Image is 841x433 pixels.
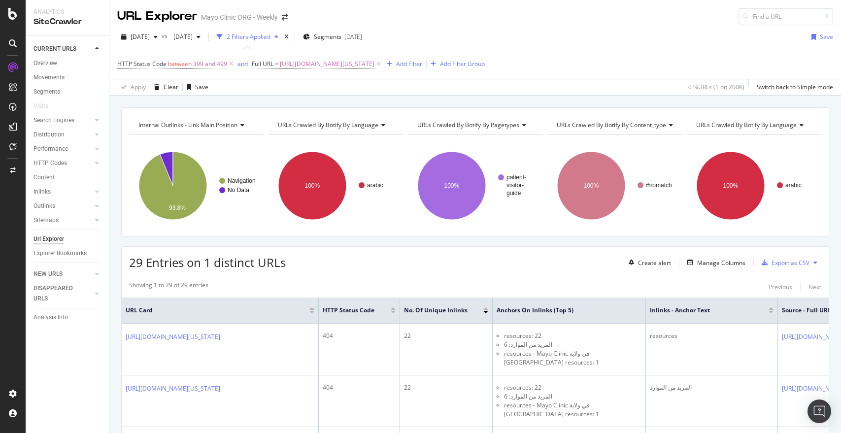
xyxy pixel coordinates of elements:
span: URL Card [126,306,307,315]
button: [DATE] [117,29,162,45]
svg: A chart. [687,143,820,229]
button: Export as CSV [758,255,809,270]
div: Segments [34,87,60,97]
span: HTTP Status Code [323,306,376,315]
div: 404 [323,383,396,392]
div: and [237,60,248,68]
span: between [168,60,192,68]
a: HTTP Codes [34,158,92,168]
div: Sitemaps [34,215,59,226]
button: Add Filter Group [427,58,485,70]
div: المزيد من الموارد [650,383,774,392]
div: HTTP Codes [34,158,67,168]
div: CURRENT URLS [34,44,76,54]
text: 100% [305,182,320,189]
button: Clear [150,79,178,95]
span: 2025 Aug. 27th [169,33,193,41]
span: URLs Crawled By Botify By pagetypes [417,121,519,129]
a: [URL][DOMAIN_NAME][US_STATE] [126,332,220,342]
a: [URL][DOMAIN_NAME][US_STATE] [126,384,220,394]
span: HTTP Status Code [117,60,167,68]
a: Segments [34,87,102,97]
svg: A chart. [408,143,541,229]
div: Apply [131,83,146,91]
span: Inlinks - Anchor Text [650,306,754,315]
a: Inlinks [34,187,92,197]
a: Search Engines [34,115,92,126]
div: times [282,32,291,42]
div: Add Filter Group [440,60,485,68]
span: Segments [314,33,341,41]
div: Clear [164,83,178,91]
button: Previous [769,281,792,293]
h4: URLs Crawled By Botify By language [694,117,812,133]
a: Distribution [34,130,92,140]
span: = [275,60,278,68]
text: arabic [367,182,383,189]
div: 0 % URLs ( 1 on 200K ) [688,83,744,91]
svg: A chart. [129,143,262,229]
button: Segments[DATE] [299,29,366,45]
button: [DATE] [169,29,204,45]
div: 22 [404,383,488,392]
button: Add Filter [383,58,422,70]
text: arabic [785,182,802,189]
li: resources - Mayo Clinic في ولاية [GEOGRAPHIC_DATA] resources: 1 [504,349,641,367]
div: Analysis Info [34,312,68,323]
div: Content [34,172,55,183]
a: Movements [34,72,102,83]
input: Find a URL [739,8,833,25]
svg: A chart. [547,143,680,229]
text: 93.8% [169,204,186,211]
span: Internal Outlinks - Link Main Position [138,121,237,129]
a: Visits [34,101,58,111]
span: URLs Crawled By Botify By language [278,121,378,129]
button: and [237,59,248,68]
span: URLs Crawled By Botify By content_type [557,121,666,129]
a: Performance [34,144,92,154]
button: 2 Filters Applied [213,29,282,45]
text: 100% [444,182,460,189]
a: Explorer Bookmarks [34,248,102,259]
div: [DATE] [344,33,362,41]
span: 2025 Sep. 17th [131,33,150,41]
div: arrow-right-arrow-left [282,14,288,21]
h4: URLs Crawled By Botify By content_type [555,117,681,133]
li: المزيد من الموارد: 6 [504,392,641,401]
div: Previous [769,283,792,291]
div: Url Explorer [34,234,64,244]
div: Showing 1 to 29 of 29 entries [129,281,208,293]
text: 100% [723,182,739,189]
button: Apply [117,79,146,95]
a: Analysis Info [34,312,102,323]
div: Outlinks [34,201,55,211]
text: 100% [584,182,599,189]
div: Export as CSV [772,259,809,267]
button: Manage Columns [683,257,745,268]
span: 29 Entries on 1 distinct URLs [129,254,286,270]
a: Url Explorer [34,234,102,244]
a: CURRENT URLS [34,44,92,54]
li: resources - Mayo Clinic في ولاية [GEOGRAPHIC_DATA] resources: 1 [504,401,641,419]
span: vs [162,32,169,40]
div: Inlinks [34,187,51,197]
div: Add Filter [396,60,422,68]
text: patient- [506,174,526,181]
text: No Data [228,187,249,194]
a: DISAPPEARED URLS [34,283,92,304]
div: Save [195,83,208,91]
div: Movements [34,72,65,83]
div: Mayo Clinic ORG - Weekly [201,12,278,22]
div: SiteCrawler [34,16,101,28]
div: URL Explorer [117,8,197,25]
div: Search Engines [34,115,74,126]
div: Overview [34,58,57,68]
div: Save [820,33,833,41]
div: 2 Filters Applied [227,33,270,41]
div: resources [650,332,774,340]
span: Anchors on Inlinks (top 5) [497,306,627,315]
